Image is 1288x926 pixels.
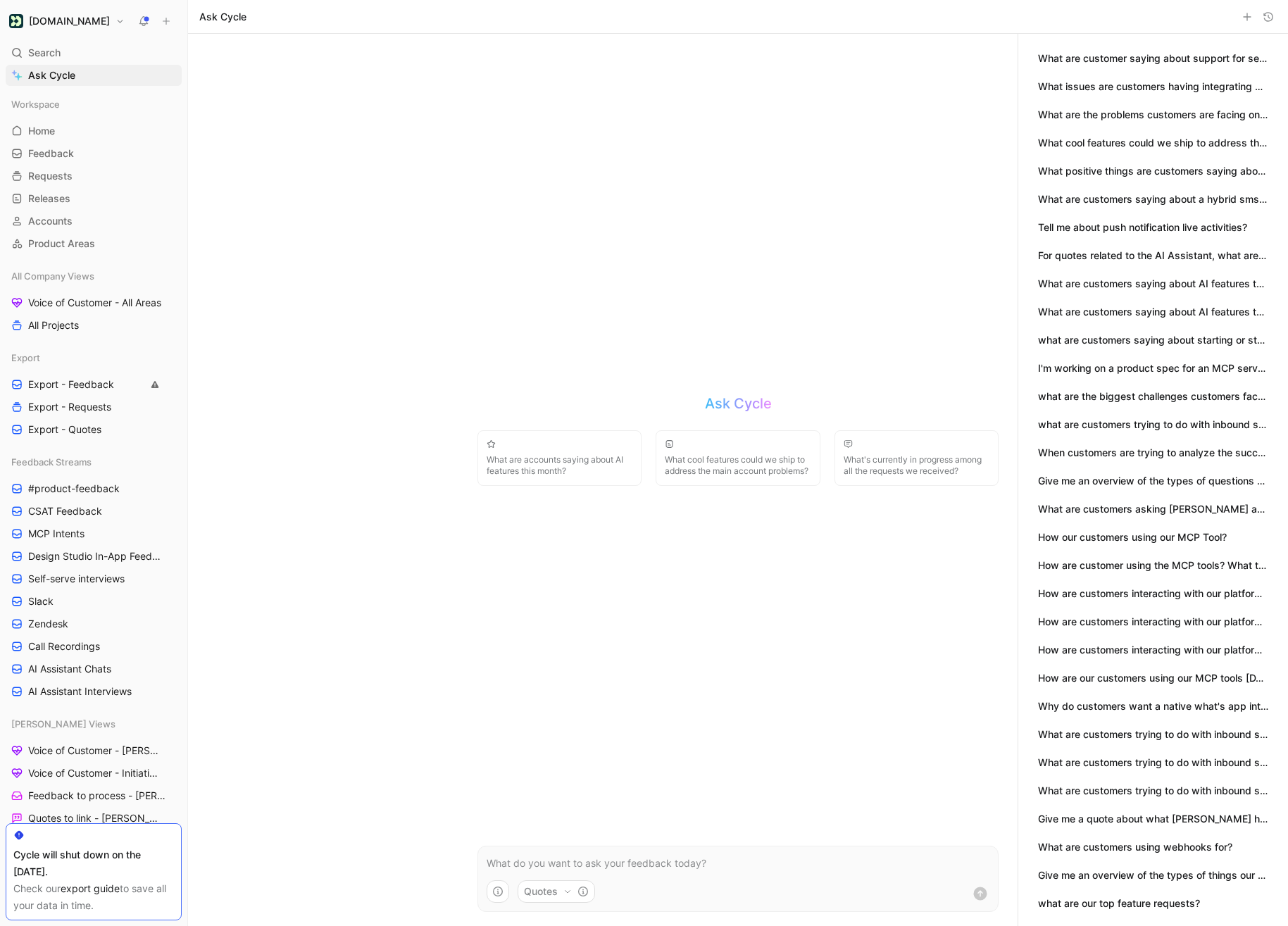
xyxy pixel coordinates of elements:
[28,318,79,332] span: All Projects
[6,681,182,702] a: AI Assistant Interviews
[6,591,182,612] a: Slack
[6,478,182,499] a: #product-feedback
[29,15,110,27] h1: [DOMAIN_NAME]
[28,766,162,780] span: Voice of Customer - Initiatives
[1038,642,1268,658] button: How are customers interacting with our platform via via our MCP tools?
[28,124,55,138] span: Home
[11,269,94,283] span: All Company Views
[11,717,115,731] span: [PERSON_NAME] Views
[11,351,40,365] span: Export
[28,377,114,392] span: Export - Feedback
[1038,586,1268,601] button: How are customers interacting with our platform via cursor or [PERSON_NAME] via our MCP?
[11,97,60,111] span: Workspace
[6,808,182,829] a: Quotes to link - [PERSON_NAME]
[28,482,120,496] span: #product-feedback
[1038,107,1268,123] button: What are the problems customers are facing on Hubspot
[1038,839,1232,855] button: What are customers using webhooks for?
[1038,670,1268,686] button: How are our customers using our MCP tools [DATE]?
[28,237,95,251] span: Product Areas
[6,785,182,806] a: Feedback to process - [PERSON_NAME]
[6,523,182,544] a: MCP Intents
[28,527,85,541] span: MCP Intents
[6,501,182,522] a: CSAT Feedback
[6,763,182,784] a: Voice of Customer - Initiatives
[61,882,120,894] a: export guide
[1038,501,1268,517] button: What are customers asking [PERSON_NAME] and [PERSON_NAME] about via our MCP server? Help me analy...
[28,617,68,631] span: Zendesk
[6,347,182,368] div: Export
[1038,755,1268,770] button: What are customers trying to do with inbound sms or being able to capture replies to an sms messa...
[28,684,132,699] span: AI Assistant Interviews
[6,94,182,115] div: Workspace
[6,292,182,313] a: Voice of Customer - All Areas
[1038,783,1268,799] button: What are customers trying to do with inbound sms or being able to capture repliess to an sms mess...
[6,11,128,31] button: Customer.io[DOMAIN_NAME]
[28,423,101,437] span: Export - Quotes
[1038,389,1268,404] button: what are the biggest challenges customers face when integrating their data with [DOMAIN_NAME]
[199,10,246,24] h1: Ask Cycle
[28,662,111,676] span: AI Assistant Chats
[1038,192,1268,207] button: What are customers saying about a hybrid sms solution
[6,740,182,761] a: Voice of Customer - [PERSON_NAME]
[1038,558,1268,573] button: How are customer using the MCP tools? What tasks are they trying to complete?
[6,42,182,63] div: Search
[1038,163,1268,179] button: What positive things are customers saying about the in-app editor?
[28,146,74,161] span: Feedback
[13,846,174,880] div: Cycle will shut down on the [DATE].
[6,233,182,254] a: Product Areas
[1038,135,1268,151] button: What cool features could we ship to address the main customer problems?
[28,400,111,414] span: Export - Requests
[1038,332,1268,348] button: what are customers saying about starting or stopping campaign/workflow/automation at a specific t...
[1038,473,1268,489] button: Give me an overview of the types of questions users are asking our MCP server.
[6,546,182,567] a: Design Studio In-App Feedback
[28,744,165,758] span: Voice of Customer - [PERSON_NAME]
[28,572,125,586] span: Self-serve interviews
[1038,361,1268,376] button: I'm working on a product spec for an MCP server. I'm curious how our customer base might want to ...
[28,811,163,825] span: Quotes to link - [PERSON_NAME]
[6,165,182,187] a: Requests
[28,594,54,608] span: Slack
[1038,896,1200,911] button: what are our top feature requests?
[1038,727,1268,742] button: What are customers trying to do with inbound sms or being able to capture repliess to an sms mess...
[1038,417,1268,432] button: what are customers trying to do with inbound sms or being able to capture replys to an sms message?
[6,419,182,440] a: Export - Quotes
[1038,614,1268,630] button: How are customers interacting with our platform via cursor or [PERSON_NAME] via our MCP tools?
[6,315,182,336] a: All Projects
[28,44,61,61] span: Search
[1038,248,1268,263] button: For quotes related to the AI Assistant, what are some high level themes?
[6,347,182,440] div: ExportExport - FeedbackExport - RequestsExport - Quotes
[9,14,23,28] img: Customer.io
[1038,445,1268,461] button: When customers are trying to analyze the success of their campaigns what questions are they askin...
[6,265,182,287] div: All Company Views
[1038,51,1268,66] button: What are customer saying about support for sending transactional message via SMS like 2fa codes
[1038,79,1268,94] button: What issues are customers having integrating push notifications?
[13,880,174,914] div: Check our to save all your data in time.
[6,568,182,589] a: Self-serve interviews
[28,214,73,228] span: Accounts
[6,396,182,418] a: Export - Requests
[1038,220,1247,235] button: Tell me about push notification live activities?
[1038,304,1268,320] button: What are customers saying about AI features this month?
[28,67,75,84] span: Ask Cycle
[28,504,102,518] span: CSAT Feedback
[6,265,182,336] div: All Company ViewsVoice of Customer - All AreasAll Projects
[6,613,182,634] a: Zendesk
[1038,276,1268,292] button: What are customers saying about AI features this month?
[1038,699,1268,714] button: Why do customers want a native what's app integration?
[28,789,165,803] span: Feedback to process - [PERSON_NAME]
[1038,811,1268,827] button: Give me a quote about what [PERSON_NAME] has said about our workflow setup
[6,120,182,142] a: Home
[6,658,182,680] a: AI Assistant Chats
[28,639,100,653] span: Call Recordings
[6,143,182,164] a: Feedback
[1038,868,1268,883] button: Give me an overview of the types of things our customers want to analyze their sending patterns a...
[28,296,161,310] span: Voice of Customer - All Areas
[11,455,92,469] span: Feedback Streams
[1038,530,1227,545] button: How our customers using our MCP Tool?
[28,169,73,183] span: Requests
[6,451,182,702] div: Feedback Streams#product-feedbackCSAT FeedbackMCP IntentsDesign Studio In-App FeedbackSelf-serve ...
[6,451,182,473] div: Feedback Streams
[28,549,163,563] span: Design Studio In-App Feedback
[6,188,182,209] a: Releases
[6,636,182,657] a: Call Recordings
